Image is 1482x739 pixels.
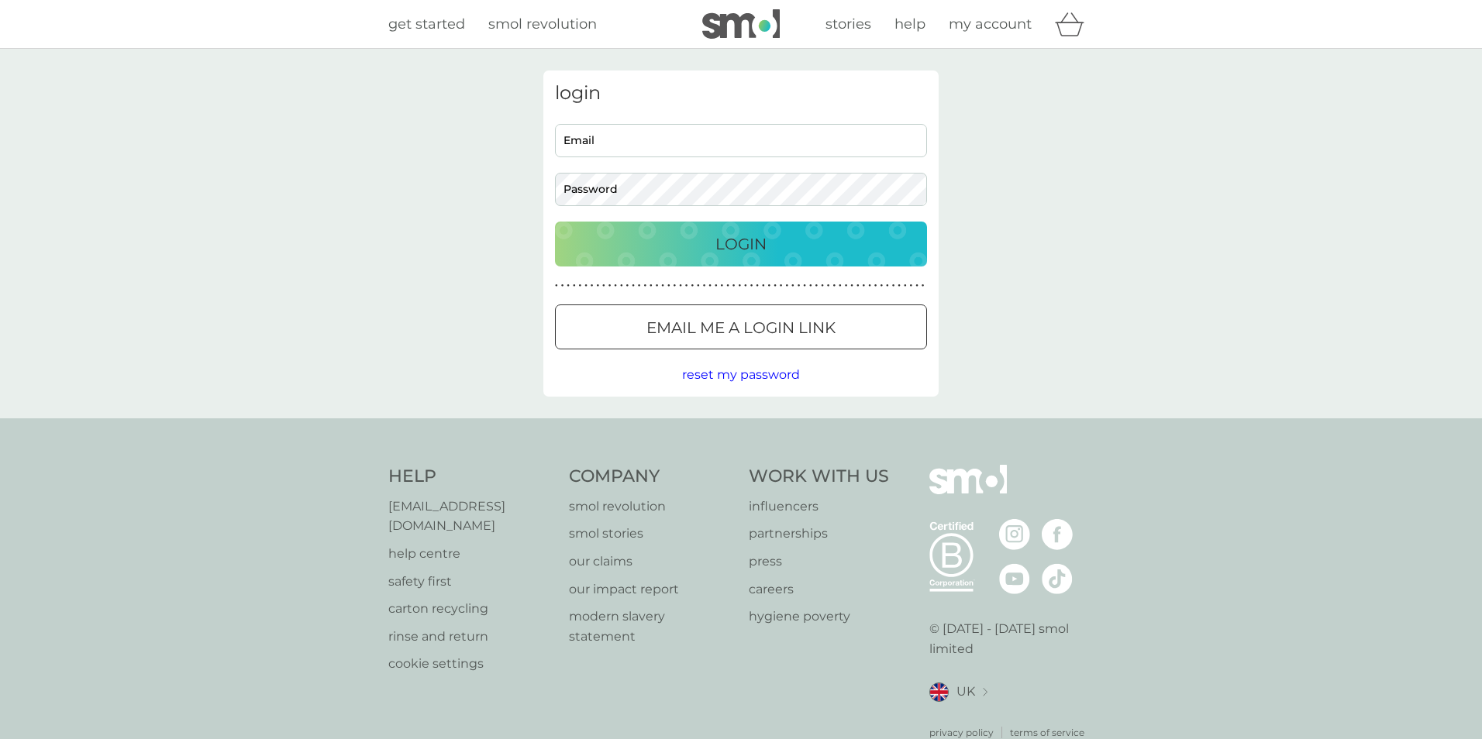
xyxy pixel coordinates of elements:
p: ● [561,282,564,290]
p: ● [555,282,558,290]
p: ● [874,282,877,290]
p: ● [614,282,617,290]
p: ● [762,282,765,290]
p: ● [868,282,871,290]
a: safety first [388,572,553,592]
a: press [749,552,889,572]
span: reset my password [682,367,800,382]
a: stories [825,13,871,36]
span: get started [388,15,465,33]
p: ● [809,282,812,290]
p: ● [856,282,860,290]
p: ● [785,282,788,290]
p: ● [703,282,706,290]
span: UK [956,682,975,702]
p: ● [898,282,901,290]
p: ● [850,282,853,290]
p: ● [591,282,594,290]
img: select a new location [983,688,987,696]
p: ● [620,282,623,290]
p: ● [791,282,794,290]
p: ● [584,282,588,290]
span: help [894,15,925,33]
p: ● [602,282,605,290]
h4: Work With Us [749,465,889,489]
p: ● [632,282,635,290]
p: ● [608,282,612,290]
p: ● [803,282,806,290]
p: ● [667,282,670,290]
a: carton recycling [388,599,553,619]
span: stories [825,15,871,33]
h4: Company [569,465,734,489]
p: ● [815,282,819,290]
img: visit the smol Youtube page [999,563,1030,594]
p: ● [768,282,771,290]
img: smol [702,9,780,39]
a: help centre [388,544,553,564]
p: ● [661,282,664,290]
p: ● [650,282,653,290]
p: ● [726,282,729,290]
p: ● [596,282,599,290]
h3: login [555,82,927,105]
h4: Help [388,465,553,489]
a: my account [949,13,1032,36]
p: cookie settings [388,654,553,674]
a: [EMAIL_ADDRESS][DOMAIN_NAME] [388,497,553,536]
a: our impact report [569,579,734,600]
p: ● [674,282,677,290]
p: ● [845,282,848,290]
p: ● [910,282,913,290]
p: ● [691,282,694,290]
p: ● [904,282,907,290]
a: hygiene poverty [749,607,889,627]
a: rinse and return [388,627,553,647]
p: ● [827,282,830,290]
p: ● [886,282,889,290]
div: basket [1055,9,1094,40]
a: careers [749,579,889,600]
p: ● [880,282,883,290]
a: help [894,13,925,36]
p: ● [798,282,801,290]
a: get started [388,13,465,36]
a: influencers [749,497,889,517]
button: Email me a login link [555,304,927,349]
p: ● [821,282,824,290]
p: ● [892,282,895,290]
p: ● [679,282,682,290]
p: ● [756,282,759,290]
p: ● [738,282,741,290]
p: ● [697,282,700,290]
p: ● [715,282,718,290]
p: Login [715,232,767,256]
p: ● [721,282,724,290]
img: visit the smol Instagram page [999,519,1030,550]
a: our claims [569,552,734,572]
p: ● [732,282,736,290]
span: my account [949,15,1032,33]
p: ● [922,282,925,290]
p: ● [863,282,866,290]
p: ● [915,282,918,290]
p: ● [774,282,777,290]
p: © [DATE] - [DATE] smol limited [929,619,1094,658]
p: ● [832,282,836,290]
a: partnerships [749,524,889,544]
p: ● [567,282,570,290]
p: ● [626,282,629,290]
p: ● [579,282,582,290]
a: smol revolution [569,497,734,517]
img: visit the smol Tiktok page [1042,563,1073,594]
